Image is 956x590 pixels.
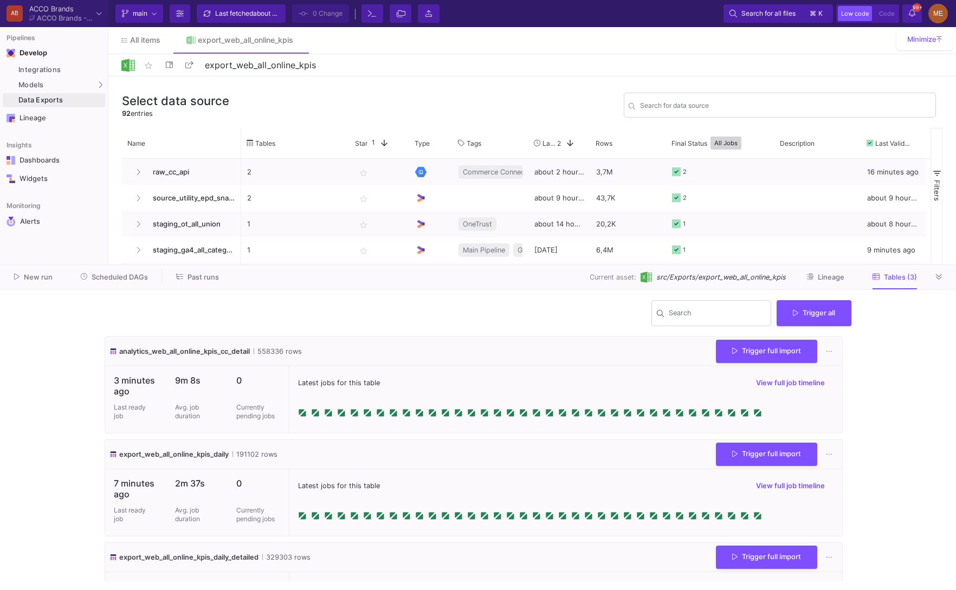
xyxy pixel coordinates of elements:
[415,139,430,147] span: Type
[247,263,344,289] p: 1
[7,174,15,183] img: Navigation icon
[806,7,827,20] button: ⌘k
[247,185,344,211] p: 2
[254,346,302,356] span: 558336 rows
[146,237,235,263] span: staging_ga4_all_categorize
[590,272,636,282] span: Current asset:
[3,109,105,127] a: Navigation iconLineage
[542,139,557,147] span: Last Used
[114,375,158,397] p: 3 minutes ago
[793,269,857,286] button: Lineage
[528,263,590,289] div: about [DATE]
[756,482,825,490] span: View full job timeline
[913,3,921,12] span: 99+
[879,10,894,17] span: Code
[656,272,786,282] span: src/Exports/export_web_all_online_kpis
[146,185,235,211] span: source_utility_epd_snapshotting
[236,506,280,523] p: Currently pending jobs
[18,66,102,74] div: Integrations
[146,211,235,237] span: staging_ot_all_union
[114,506,146,523] p: Last ready job
[122,94,229,108] h3: Select data source
[7,5,23,22] div: AB
[467,139,481,147] span: Tags
[641,271,652,283] img: [Legacy] Excel
[3,93,105,107] a: Data Exports
[133,5,147,22] span: main
[20,217,91,226] div: Alerts
[130,36,160,44] span: All items
[262,552,311,562] span: 329303 rows
[838,6,872,21] button: Low code
[528,185,590,211] div: about 9 hours ago
[741,5,796,22] span: Search for all files
[710,137,741,150] button: All Jobs
[818,273,844,281] span: Lineage
[7,114,15,122] img: Navigation icon
[146,159,235,185] span: raw_cc_api
[590,211,666,237] div: 20,2K
[590,185,666,211] div: 43,7K
[683,237,686,263] div: 1
[24,273,53,281] span: New run
[142,59,155,72] mat-icon: star_border
[7,49,15,57] img: Navigation icon
[29,5,92,12] div: ACCO Brands
[114,403,146,420] p: Last ready job
[590,159,666,185] div: 3,7M
[119,346,250,356] span: analytics_web_all_online_kpis_cc_detail
[841,10,869,17] span: Low code
[197,4,286,23] button: Last fetchedabout 13 hours ago
[724,4,833,23] button: Search for all files⌘k
[518,237,532,263] span: GA4
[298,378,380,388] span: Latest jobs for this table
[747,375,834,391] button: View full job timeline
[557,139,561,147] span: 2
[716,546,817,569] button: Trigger full import
[716,340,817,363] button: Trigger full import
[756,379,825,387] span: View full job timeline
[198,36,293,44] div: export_web_all_online_kpis
[247,237,344,263] p: 1
[255,139,275,147] span: Tables
[875,139,911,147] span: Last Valid Job
[232,449,277,459] span: 191102 rows
[671,131,759,155] div: Final Status
[122,109,131,118] span: 92
[367,138,375,148] span: 1
[463,237,505,263] span: Main Pipeline
[860,269,930,286] button: Tables (3)
[18,96,102,105] div: Data Exports
[121,59,135,72] img: Logo
[463,159,534,185] span: Commerce Connector
[186,36,196,45] img: Tab icon
[115,4,163,23] button: main
[298,481,380,491] span: Latest jobs for this table
[884,273,917,281] span: Tables (3)
[119,449,229,459] span: export_web_all_online_kpis_daily
[247,211,344,237] p: 1
[528,211,590,237] div: about 14 hours ago
[20,174,90,183] div: Widgets
[20,114,90,122] div: Lineage
[3,44,105,62] mat-expansion-panel-header: Navigation iconDevelop
[793,309,835,317] span: Trigger all
[590,237,666,263] div: 6,4M
[528,159,590,185] div: about 2 hours ago
[3,63,105,77] a: Integrations
[3,170,105,187] a: Navigation iconWidgets
[683,185,687,211] div: 2
[236,375,280,386] p: 0
[18,81,44,89] span: Models
[109,449,117,459] img: icon
[928,4,948,23] div: ME
[163,269,232,286] button: Past runs
[732,347,801,355] span: Trigger full import
[236,403,280,420] p: Currently pending jobs
[415,218,427,230] img: UI Model
[247,159,344,185] p: 2
[777,300,851,326] button: Trigger all
[37,15,92,22] div: ACCO Brands - Main
[861,263,926,289] div: about 9 hours ago
[732,553,801,561] span: Trigger full import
